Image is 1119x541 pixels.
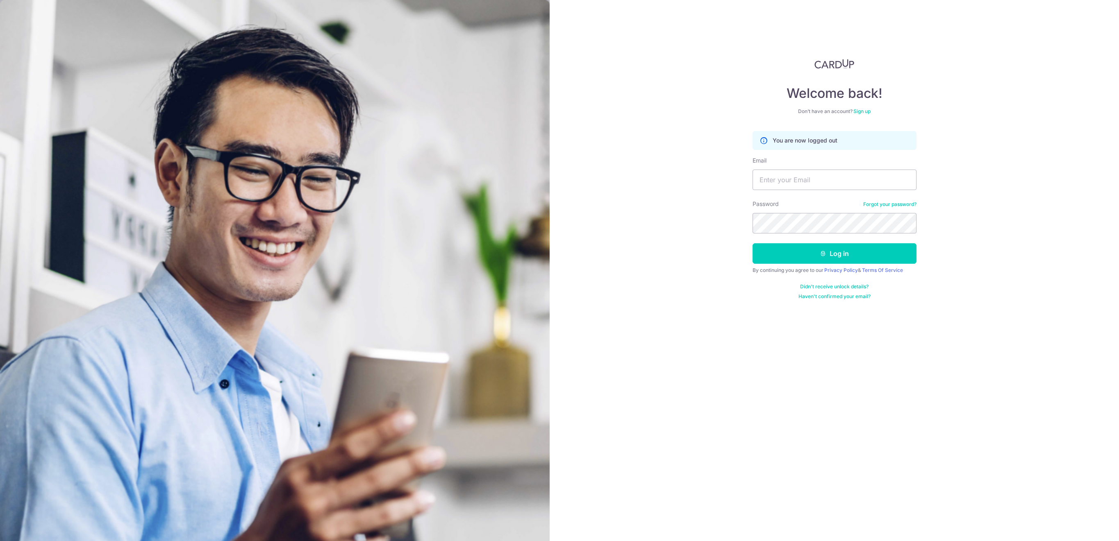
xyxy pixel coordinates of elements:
[814,59,855,69] img: CardUp Logo
[798,293,871,300] a: Haven't confirmed your email?
[753,108,917,115] div: Don’t have an account?
[863,201,917,208] a: Forgot your password?
[753,243,917,264] button: Log in
[753,85,917,102] h4: Welcome back!
[862,267,903,273] a: Terms Of Service
[773,136,837,145] p: You are now logged out
[753,200,779,208] label: Password
[853,108,871,114] a: Sign up
[824,267,858,273] a: Privacy Policy
[753,156,766,165] label: Email
[753,170,917,190] input: Enter your Email
[800,283,869,290] a: Didn't receive unlock details?
[753,267,917,274] div: By continuing you agree to our &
